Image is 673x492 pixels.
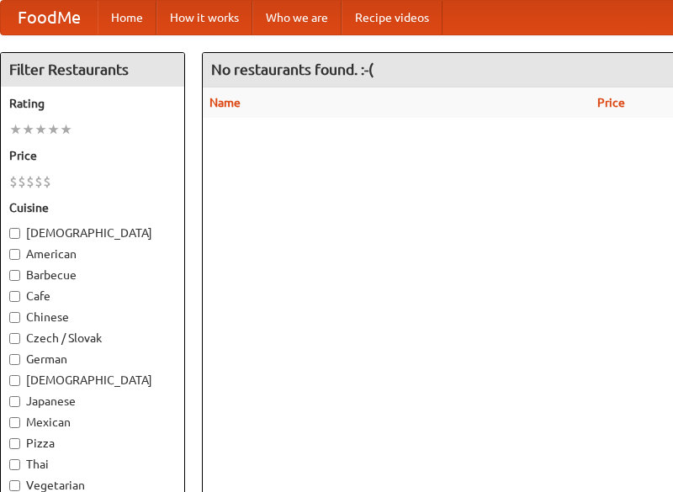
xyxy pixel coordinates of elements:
a: Who we are [252,1,342,34]
label: American [9,246,176,262]
label: [DEMOGRAPHIC_DATA] [9,225,176,241]
a: Price [597,96,625,109]
a: FoodMe [1,1,98,34]
a: How it works [156,1,252,34]
input: Japanese [9,396,20,407]
li: $ [18,172,26,191]
label: Barbecue [9,267,176,283]
input: [DEMOGRAPHIC_DATA] [9,375,20,386]
ng-pluralize: No restaurants found. :-( [211,61,374,77]
label: Chinese [9,309,176,325]
input: Czech / Slovak [9,333,20,344]
input: [DEMOGRAPHIC_DATA] [9,228,20,239]
h5: Price [9,147,176,164]
li: ★ [60,120,72,139]
li: $ [43,172,51,191]
li: $ [26,172,34,191]
h4: Filter Restaurants [1,53,184,87]
input: Cafe [9,291,20,302]
a: Home [98,1,156,34]
a: Name [209,96,241,109]
h5: Rating [9,95,176,112]
input: Barbecue [9,270,20,281]
li: $ [9,172,18,191]
input: American [9,249,20,260]
label: Cafe [9,288,176,304]
label: Mexican [9,414,176,431]
input: Mexican [9,417,20,428]
label: Japanese [9,393,176,410]
label: Czech / Slovak [9,330,176,347]
h5: Cuisine [9,199,176,216]
input: Thai [9,459,20,470]
li: ★ [47,120,60,139]
a: Recipe videos [342,1,442,34]
label: German [9,351,176,368]
input: German [9,354,20,365]
li: ★ [22,120,34,139]
label: Thai [9,456,176,473]
label: Pizza [9,435,176,452]
label: [DEMOGRAPHIC_DATA] [9,372,176,389]
li: ★ [34,120,47,139]
li: ★ [9,120,22,139]
input: Chinese [9,312,20,323]
input: Vegetarian [9,480,20,491]
li: $ [34,172,43,191]
input: Pizza [9,438,20,449]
